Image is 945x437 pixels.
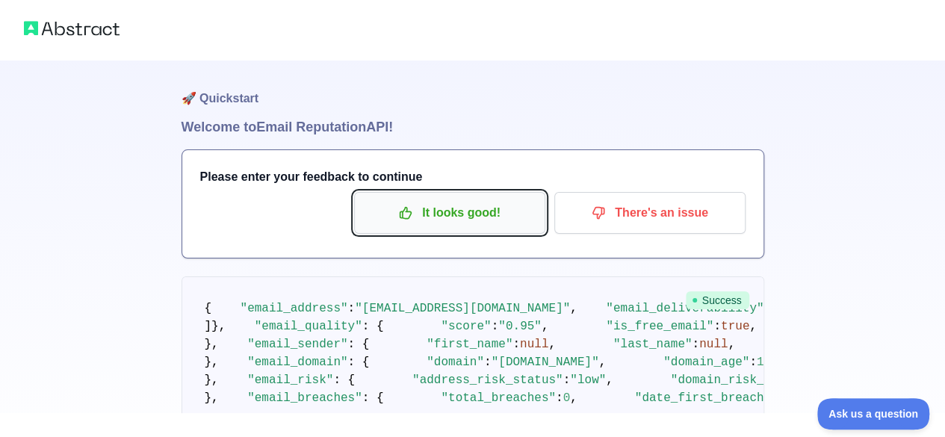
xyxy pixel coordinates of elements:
img: Abstract logo [24,18,120,39]
h1: 🚀 Quickstart [182,60,764,117]
span: "is_free_email" [606,320,713,333]
span: true [721,320,749,333]
span: "email_risk" [247,374,333,387]
span: "date_first_breached" [635,391,786,405]
span: "address_risk_status" [412,374,563,387]
span: { [205,302,212,315]
span: "email_address" [241,302,348,315]
span: : [484,356,492,369]
button: It looks good! [354,192,545,234]
span: 10994 [757,356,793,369]
span: : { [333,374,355,387]
span: , [570,302,577,315]
span: : [348,302,356,315]
h1: Welcome to Email Reputation API! [182,117,764,137]
span: , [570,391,577,405]
span: : [749,356,757,369]
span: : [512,338,520,351]
span: "total_breaches" [441,391,556,405]
span: : [692,338,699,351]
span: "email_domain" [247,356,347,369]
span: : { [348,356,370,369]
span: null [699,338,728,351]
iframe: Toggle Customer Support [817,398,930,430]
p: There's an issue [566,200,734,226]
p: It looks good! [365,200,534,226]
span: , [606,374,613,387]
span: "first_name" [427,338,512,351]
span: Success [686,291,749,309]
span: "domain" [427,356,484,369]
span: , [728,338,735,351]
span: "email_quality" [255,320,362,333]
span: "email_deliverability" [606,302,763,315]
span: "score" [441,320,491,333]
span: "email_sender" [247,338,347,351]
span: : [713,320,721,333]
span: , [548,338,556,351]
span: : [556,391,563,405]
span: "[EMAIL_ADDRESS][DOMAIN_NAME]" [355,302,570,315]
span: , [542,320,549,333]
span: : [563,374,571,387]
span: "[DOMAIN_NAME]" [492,356,599,369]
span: "last_name" [613,338,693,351]
span: : { [362,391,384,405]
span: , [599,356,607,369]
span: null [520,338,548,351]
span: "domain_age" [663,356,749,369]
span: 0 [563,391,571,405]
span: "0.95" [498,320,542,333]
span: , [749,320,757,333]
button: There's an issue [554,192,746,234]
span: "low" [570,374,606,387]
span: "email_breaches" [247,391,362,405]
span: : { [348,338,370,351]
span: : { [362,320,384,333]
h3: Please enter your feedback to continue [200,168,746,186]
span: : [492,320,499,333]
span: "domain_risk_status" [671,374,814,387]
